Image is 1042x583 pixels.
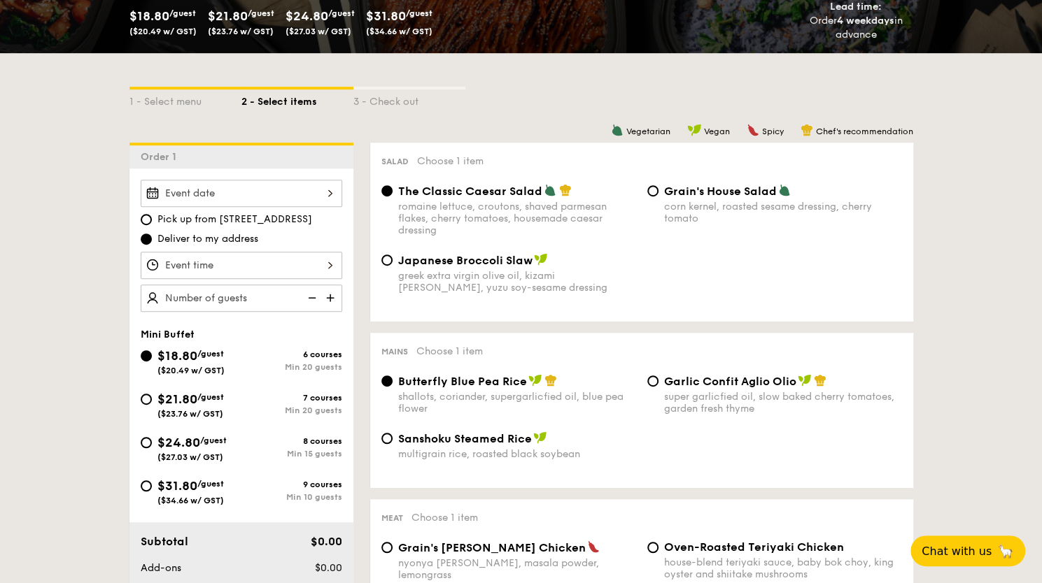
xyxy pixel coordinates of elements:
span: Salad [381,157,409,166]
img: icon-vegan.f8ff3823.svg [533,431,547,444]
strong: 4 weekdays [837,15,894,27]
img: icon-vegan.f8ff3823.svg [534,253,548,266]
img: icon-chef-hat.a58ddaea.svg [544,374,557,387]
span: Sanshoku Steamed Rice [398,432,532,445]
span: Oven-Roasted Teriyaki Chicken [664,540,844,554]
input: $18.80/guest($20.49 w/ GST)6 coursesMin 20 guests [141,350,152,361]
span: Grain's House Salad [664,185,777,198]
div: Min 20 guests [241,362,342,372]
input: Oven-Roasted Teriyaki Chickenhouse-blend teriyaki sauce, baby bok choy, king oyster and shiitake ... [647,542,659,553]
div: 9 courses [241,480,342,489]
div: 6 courses [241,350,342,359]
span: Choose 1 item [416,345,483,357]
input: Sanshoku Steamed Ricemultigrain rice, roasted black soybean [381,433,393,444]
span: /guest [200,436,227,445]
span: ($34.66 w/ GST) [366,27,432,36]
input: $24.80/guest($27.03 w/ GST)8 coursesMin 15 guests [141,437,152,448]
div: super garlicfied oil, slow baked cherry tomatoes, garden fresh thyme [664,391,902,415]
div: 2 - Select items [241,89,353,109]
span: /guest [197,479,224,489]
img: icon-vegetarian.fe4039eb.svg [544,184,556,196]
span: $31.80 [157,478,197,494]
span: Mini Buffet [141,329,195,340]
span: ($23.76 w/ GST) [208,27,274,36]
div: Min 15 guests [241,449,342,459]
input: Event time [141,252,342,279]
input: Grain's House Saladcorn kernel, roasted sesame dressing, cherry tomato [647,185,659,196]
span: $18.80 [157,348,197,364]
img: icon-chef-hat.a58ddaea.svg [814,374,826,387]
span: Lead time: [830,1,882,13]
img: icon-reduce.1d2dbef1.svg [300,285,321,311]
img: icon-vegetarian.fe4039eb.svg [778,184,791,196]
span: /guest [197,349,224,359]
span: Vegetarian [626,127,670,136]
img: icon-spicy.37a8142b.svg [747,124,759,136]
span: Choose 1 item [411,512,478,524]
span: Add-ons [141,562,181,574]
img: icon-chef-hat.a58ddaea.svg [801,124,813,136]
span: 🦙 [997,543,1014,559]
div: 1 - Select menu [129,89,241,109]
span: $31.80 [366,8,406,24]
input: Japanese Broccoli Slawgreek extra virgin olive oil, kizami [PERSON_NAME], yuzu soy-sesame dressing [381,254,393,266]
span: Butterfly Blue Pea Rice [398,375,527,388]
span: /guest [248,8,274,18]
span: Order 1 [141,151,182,163]
span: /guest [406,8,432,18]
img: icon-vegetarian.fe4039eb.svg [611,124,624,136]
img: icon-chef-hat.a58ddaea.svg [559,184,572,196]
input: Grain's [PERSON_NAME] Chickennyonya [PERSON_NAME], masala powder, lemongrass [381,542,393,553]
div: Min 10 guests [241,492,342,502]
img: icon-vegan.f8ff3823.svg [528,374,542,387]
span: $18.80 [129,8,169,24]
div: Order in advance [794,14,919,42]
input: Event date [141,180,342,207]
div: corn kernel, roasted sesame dressing, cherry tomato [664,201,902,224]
span: Meat [381,513,403,523]
input: Garlic Confit Aglio Oliosuper garlicfied oil, slow baked cherry tomatoes, garden fresh thyme [647,375,659,387]
div: greek extra virgin olive oil, kizami [PERSON_NAME], yuzu soy-sesame dressing [398,270,636,294]
span: /guest [169,8,196,18]
input: $31.80/guest($34.66 w/ GST)9 coursesMin 10 guests [141,480,152,491]
span: Mains [381,347,408,357]
span: $24.80 [157,435,200,450]
span: $0.00 [314,562,342,574]
input: $21.80/guest($23.76 w/ GST)7 coursesMin 20 guests [141,394,152,405]
span: ($27.03 w/ GST) [157,452,223,462]
span: Vegan [704,127,730,136]
span: Grain's [PERSON_NAME] Chicken [398,541,586,554]
span: ($20.49 w/ GST) [129,27,197,36]
span: /guest [328,8,355,18]
input: Deliver to my address [141,233,152,245]
span: $24.80 [286,8,328,24]
div: house-blend teriyaki sauce, baby bok choy, king oyster and shiitake mushrooms [664,556,902,580]
input: Number of guests [141,285,342,312]
img: icon-vegan.f8ff3823.svg [798,374,812,387]
div: shallots, coriander, supergarlicfied oil, blue pea flower [398,391,636,415]
div: multigrain rice, roasted black soybean [398,448,636,460]
button: Chat with us🦙 [910,535,1025,566]
div: nyonya [PERSON_NAME], masala powder, lemongrass [398,557,636,581]
input: Butterfly Blue Pea Riceshallots, coriander, supergarlicfied oil, blue pea flower [381,375,393,387]
span: The Classic Caesar Salad [398,185,542,198]
span: ($23.76 w/ GST) [157,409,223,419]
span: Chef's recommendation [816,127,913,136]
div: Min 20 guests [241,405,342,415]
div: 8 courses [241,436,342,446]
span: Choose 1 item [417,155,484,167]
input: The Classic Caesar Saladromaine lettuce, croutons, shaved parmesan flakes, cherry tomatoes, house... [381,185,393,196]
span: Pick up from [STREET_ADDRESS] [157,213,312,226]
div: 7 courses [241,393,342,403]
span: Spicy [762,127,784,136]
span: $0.00 [310,535,342,548]
input: Pick up from [STREET_ADDRESS] [141,214,152,225]
div: romaine lettuce, croutons, shaved parmesan flakes, cherry tomatoes, housemade caesar dressing [398,201,636,236]
span: ($27.03 w/ GST) [286,27,351,36]
img: icon-spicy.37a8142b.svg [587,540,600,553]
span: $21.80 [208,8,248,24]
span: $21.80 [157,391,197,407]
span: ($20.49 w/ GST) [157,366,225,375]
div: 3 - Check out [353,89,465,109]
span: Chat with us [922,545,992,558]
